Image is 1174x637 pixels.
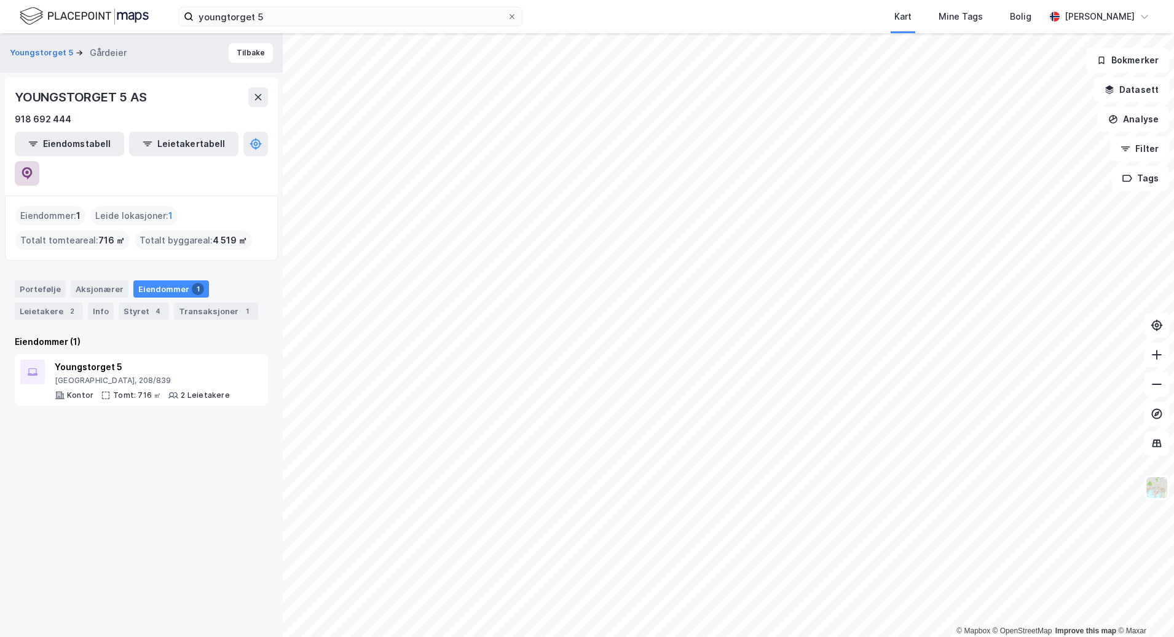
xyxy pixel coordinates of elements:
[241,305,253,317] div: 1
[168,208,173,223] span: 1
[1113,578,1174,637] iframe: Chat Widget
[15,280,66,298] div: Portefølje
[15,231,130,250] div: Totalt tomteareal :
[15,303,83,320] div: Leietakere
[192,283,204,295] div: 1
[88,303,114,320] div: Info
[135,231,252,250] div: Totalt byggareal :
[15,132,124,156] button: Eiendomstabell
[133,280,209,298] div: Eiendommer
[129,132,238,156] button: Leietakertabell
[55,360,230,374] div: Youngstorget 5
[1112,166,1169,191] button: Tags
[229,43,273,63] button: Tilbake
[66,305,78,317] div: 2
[1094,77,1169,102] button: Datasett
[894,9,912,24] div: Kart
[956,627,990,635] a: Mapbox
[71,280,128,298] div: Aksjonærer
[15,206,85,226] div: Eiendommer :
[1145,476,1168,499] img: Z
[20,6,149,27] img: logo.f888ab2527a4732fd821a326f86c7f29.svg
[993,627,1052,635] a: OpenStreetMap
[55,376,230,386] div: [GEOGRAPHIC_DATA], 208/839
[1055,627,1116,635] a: Improve this map
[152,305,164,317] div: 4
[15,112,71,127] div: 918 692 444
[174,303,258,320] div: Transaksjoner
[1110,136,1169,161] button: Filter
[213,233,247,248] span: 4 519 ㎡
[119,303,169,320] div: Styret
[1098,107,1169,132] button: Analyse
[939,9,983,24] div: Mine Tags
[90,45,127,60] div: Gårdeier
[1086,48,1169,73] button: Bokmerker
[113,390,161,400] div: Tomt: 716 ㎡
[15,334,268,349] div: Eiendommer (1)
[1010,9,1031,24] div: Bolig
[15,87,149,107] div: YOUNGSTORGET 5 AS
[181,390,229,400] div: 2 Leietakere
[90,206,178,226] div: Leide lokasjoner :
[10,47,76,59] button: Youngstorget 5
[98,233,125,248] span: 716 ㎡
[67,390,93,400] div: Kontor
[1065,9,1135,24] div: [PERSON_NAME]
[194,7,507,26] input: Søk på adresse, matrikkel, gårdeiere, leietakere eller personer
[76,208,81,223] span: 1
